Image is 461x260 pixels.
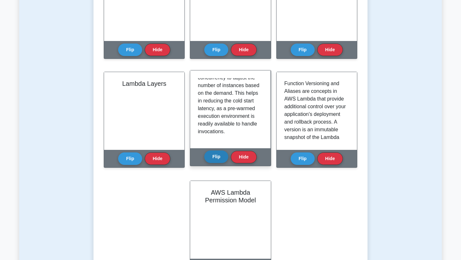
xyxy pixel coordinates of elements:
button: Flip [291,44,315,56]
button: Hide [231,44,256,56]
button: Flip [118,152,142,165]
button: Hide [145,44,170,56]
button: Flip [291,152,315,165]
button: Flip [204,44,228,56]
button: Flip [204,150,228,163]
h2: Lambda Layers [112,80,177,87]
button: Hide [317,152,343,165]
button: Flip [118,44,142,56]
h2: AWS Lambda Permission Model [198,189,263,204]
button: Hide [231,151,256,163]
button: Hide [145,152,170,165]
button: Hide [317,44,343,56]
